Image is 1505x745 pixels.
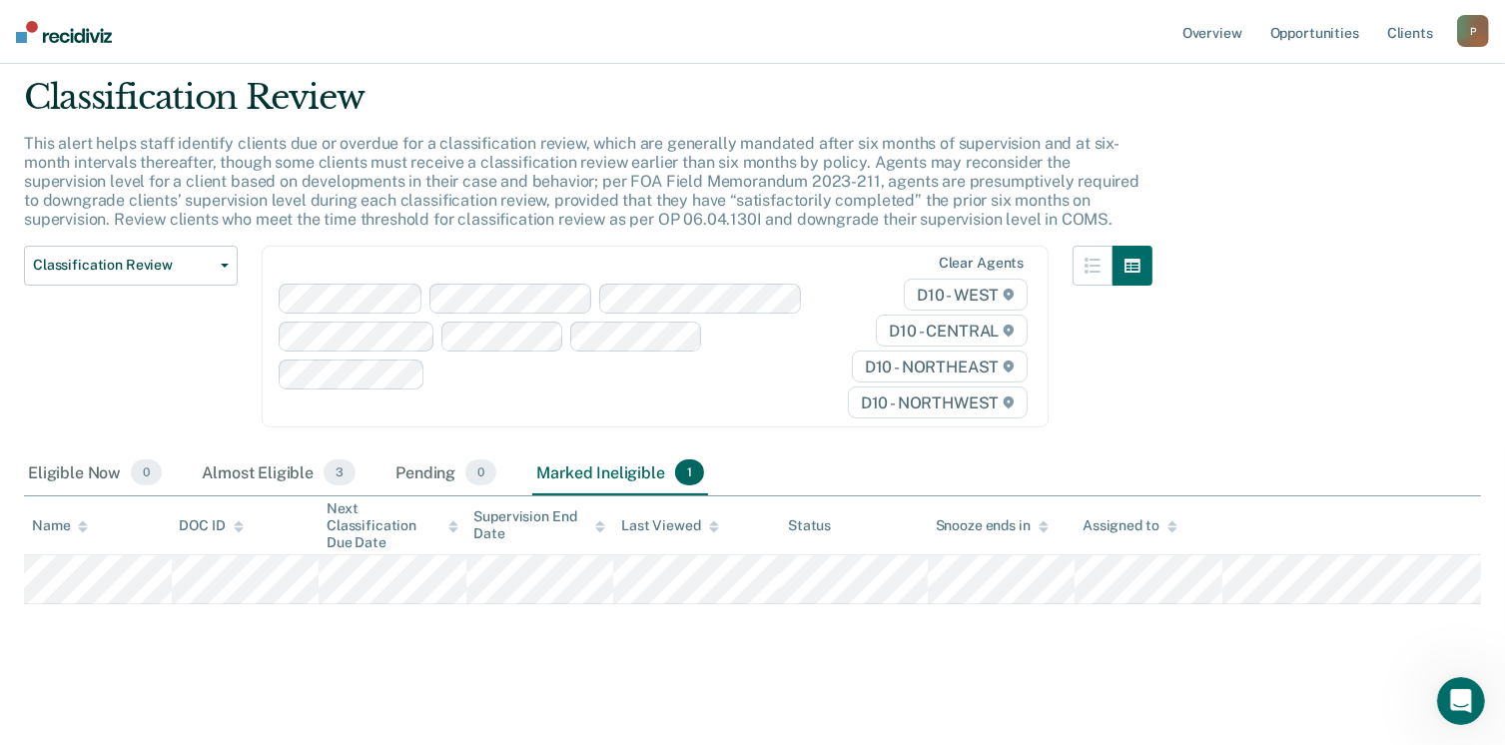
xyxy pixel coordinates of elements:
[621,517,718,534] div: Last Viewed
[391,451,500,495] div: Pending0
[24,246,238,286] button: Classification Review
[939,255,1024,272] div: Clear agents
[675,459,704,485] span: 1
[532,451,708,495] div: Marked Ineligible1
[180,517,244,534] div: DOC ID
[465,459,496,485] span: 0
[904,279,1028,311] span: D10 - WEST
[876,315,1028,347] span: D10 - CENTRAL
[198,451,360,495] div: Almost Eligible3
[1457,15,1489,47] button: P
[24,451,166,495] div: Eligible Now0
[327,500,458,550] div: Next Classification Due Date
[16,21,112,43] img: Recidiviz
[24,77,1152,134] div: Classification Review
[848,386,1028,418] span: D10 - NORTHWEST
[32,517,88,534] div: Name
[1083,517,1176,534] div: Assigned to
[936,517,1049,534] div: Snooze ends in
[324,459,356,485] span: 3
[788,517,831,534] div: Status
[852,351,1028,382] span: D10 - NORTHEAST
[33,257,213,274] span: Classification Review
[24,134,1139,230] p: This alert helps staff identify clients due or overdue for a classification review, which are gen...
[131,459,162,485] span: 0
[1437,677,1485,725] iframe: Intercom live chat
[474,508,606,542] div: Supervision End Date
